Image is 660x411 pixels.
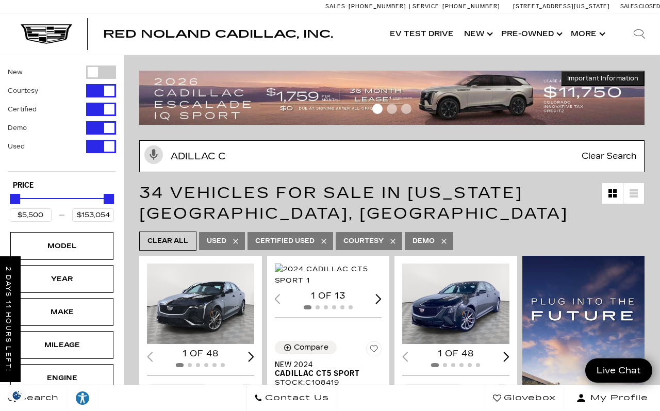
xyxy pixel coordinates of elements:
[585,358,652,383] a: Live Chat
[513,3,610,10] a: [STREET_ADDRESS][US_STATE]
[561,71,645,86] button: Important Information
[402,264,509,344] div: 1 / 2
[639,3,660,10] span: Closed
[10,298,113,326] div: MakeMake
[239,384,254,403] button: Save Vehicle
[591,365,646,376] span: Live Chat
[147,384,209,397] button: Compare Vehicle
[36,339,88,351] div: Mileage
[401,104,411,114] span: Go to slide 3
[459,13,496,55] a: New
[147,235,188,248] span: Clear All
[402,348,509,359] div: 1 of 48
[275,264,382,286] div: 1 / 2
[10,331,113,359] div: MileageMileage
[566,13,608,55] button: More
[375,294,382,304] div: Next slide
[36,273,88,285] div: Year
[501,391,556,405] span: Glovebox
[387,104,397,114] span: Go to slide 2
[8,65,116,171] div: Filter by Vehicle Type
[325,3,347,10] span: Sales:
[8,67,23,77] label: New
[144,145,163,164] svg: Click to toggle on voice search
[620,3,639,10] span: Sales:
[567,74,638,83] span: Important Information
[402,384,464,397] button: Compare Vehicle
[72,208,114,222] input: Maximum
[496,13,566,55] a: Pre-Owned
[10,190,114,222] div: Price
[8,104,37,114] label: Certified
[36,372,88,384] div: Engine
[442,3,500,10] span: [PHONE_NUMBER]
[372,104,383,114] span: Go to slide 1
[275,264,382,286] img: 2024 Cadillac CT5 Sport 1
[325,4,409,9] a: Sales: [PHONE_NUMBER]
[294,343,328,352] div: Compare
[8,86,38,96] label: Courtesy
[255,235,315,248] span: Certified Used
[494,384,509,403] button: Save Vehicle
[402,264,509,344] img: 2025 Cadillac CT5 Sport 1
[586,391,648,405] span: My Profile
[412,3,441,10] span: Service:
[564,385,660,411] button: Open user profile menu
[103,29,333,39] a: Red Noland Cadillac, Inc.
[5,390,29,401] img: Opt-Out Icon
[147,348,254,359] div: 1 of 48
[275,341,337,354] button: Compare Vehicle
[10,194,20,204] div: Minimum Price
[13,181,111,190] h5: Price
[343,235,384,248] span: Courtesy
[275,360,374,369] span: New 2024
[385,13,459,55] a: EV Test Drive
[67,385,98,411] a: Explore your accessibility options
[409,4,503,9] a: Service: [PHONE_NUMBER]
[262,391,329,405] span: Contact Us
[5,390,29,401] section: Click to Open Cookie Consent Modal
[8,141,25,152] label: Used
[147,264,254,344] img: 2024 Cadillac CT4 Sport 1
[503,352,509,361] div: Next slide
[619,13,660,55] div: Search
[366,341,382,360] button: Save Vehicle
[21,24,72,44] img: Cadillac Dark Logo with Cadillac White Text
[275,369,374,378] span: Cadillac CT5 Sport
[139,140,645,172] input: Search Inventory
[207,235,226,248] span: Used
[8,123,27,133] label: Demo
[36,240,88,252] div: Model
[248,352,254,361] div: Next slide
[147,264,254,344] div: 1 / 2
[275,360,382,378] a: New 2024Cadillac CT5 Sport
[10,364,113,392] div: EngineEngine
[10,265,113,293] div: YearYear
[602,183,623,204] a: Grid View
[10,208,52,222] input: Minimum
[10,232,113,260] div: ModelModel
[16,391,59,405] span: Search
[412,235,435,248] span: Demo
[139,71,645,125] img: 2509-September-FOM-Escalade-IQ-Lease9
[36,306,88,318] div: Make
[67,390,98,406] div: Explore your accessibility options
[576,141,642,172] span: Clear Search
[246,385,337,411] a: Contact Us
[103,28,333,40] span: Red Noland Cadillac, Inc.
[139,184,568,223] span: 34 Vehicles for Sale in [US_STATE][GEOGRAPHIC_DATA], [GEOGRAPHIC_DATA]
[104,194,114,204] div: Maximum Price
[485,385,564,411] a: Glovebox
[275,290,382,302] div: 1 of 13
[349,3,406,10] span: [PHONE_NUMBER]
[275,378,382,387] div: Stock : C108419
